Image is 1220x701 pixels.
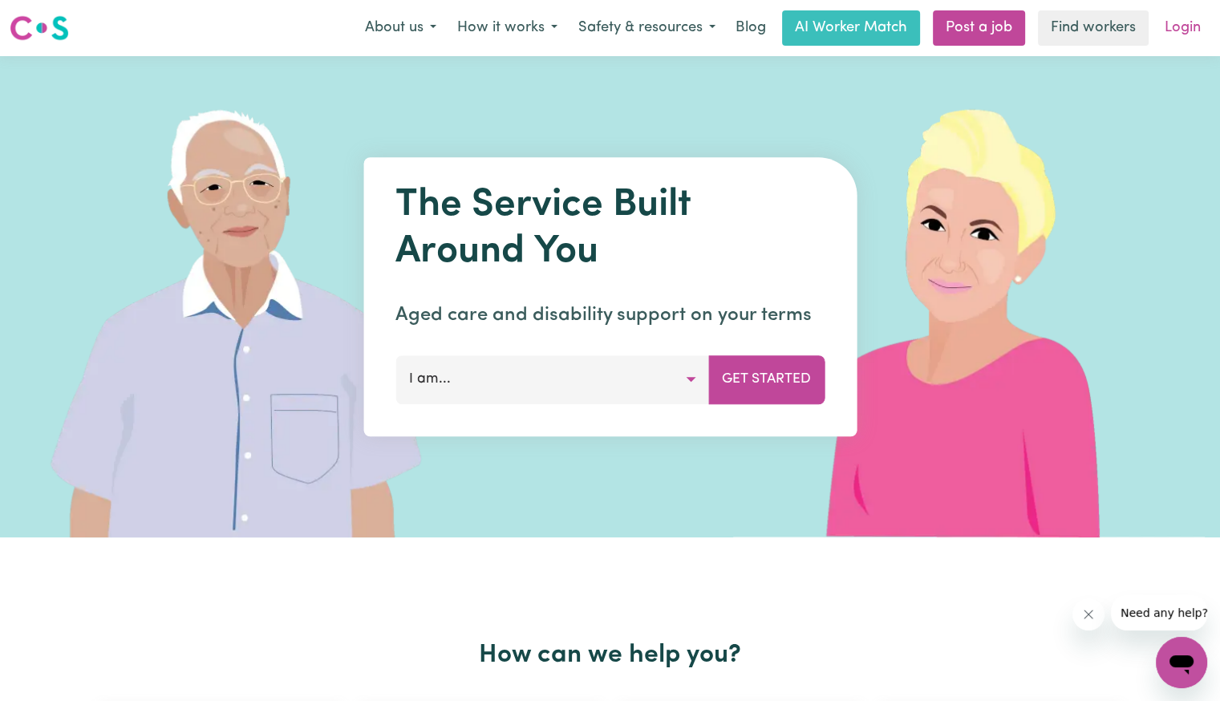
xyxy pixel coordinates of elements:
span: Need any help? [10,11,97,24]
a: AI Worker Match [782,10,920,46]
button: About us [355,11,447,45]
button: Get Started [708,355,825,403]
iframe: Close message [1072,598,1104,630]
h2: How can we help you? [91,640,1130,671]
iframe: Button to launch messaging window [1156,637,1207,688]
img: Careseekers logo [10,14,69,43]
a: Find workers [1038,10,1149,46]
p: Aged care and disability support on your terms [395,301,825,330]
a: Login [1155,10,1210,46]
button: I am... [395,355,709,403]
a: Post a job [933,10,1025,46]
a: Blog [726,10,776,46]
h1: The Service Built Around You [395,183,825,275]
iframe: Message from company [1111,595,1207,630]
button: Safety & resources [568,11,726,45]
a: Careseekers logo [10,10,69,47]
button: How it works [447,11,568,45]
